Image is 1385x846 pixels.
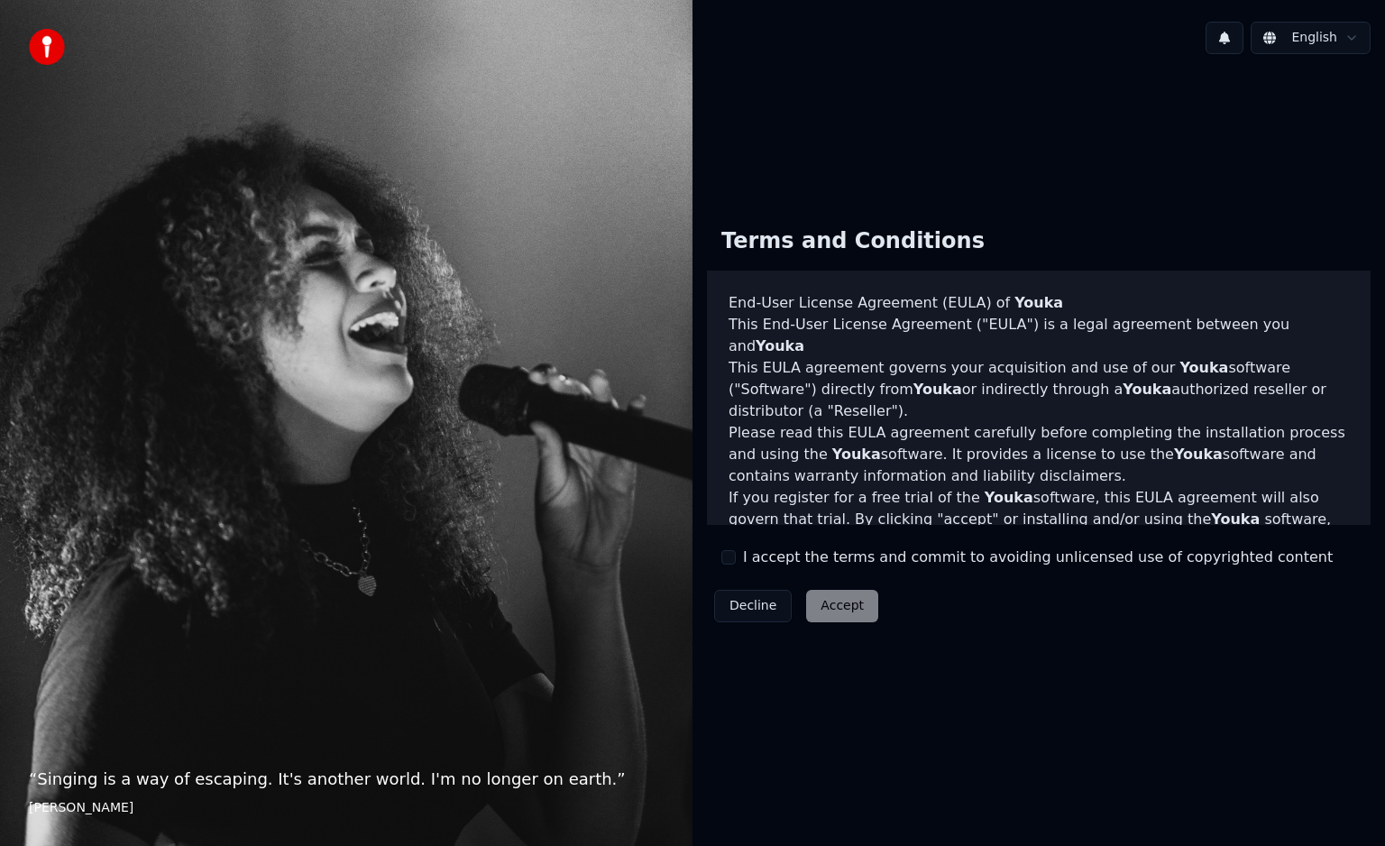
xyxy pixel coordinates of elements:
[985,489,1033,506] span: Youka
[1014,294,1063,311] span: Youka
[729,314,1349,357] p: This End-User License Agreement ("EULA") is a legal agreement between you and
[729,422,1349,487] p: Please read this EULA agreement carefully before completing the installation process and using th...
[729,487,1349,574] p: If you register for a free trial of the software, this EULA agreement will also govern that trial...
[832,446,881,463] span: Youka
[714,590,792,622] button: Decline
[1179,359,1228,376] span: Youka
[756,337,804,354] span: Youka
[29,767,664,792] p: “ Singing is a way of escaping. It's another world. I'm no longer on earth. ”
[1123,381,1171,398] span: Youka
[707,213,999,271] div: Terms and Conditions
[729,292,1349,314] h3: End-User License Agreement (EULA) of
[1211,510,1260,528] span: Youka
[29,29,65,65] img: youka
[1174,446,1223,463] span: Youka
[729,357,1349,422] p: This EULA agreement governs your acquisition and use of our software ("Software") directly from o...
[913,381,962,398] span: Youka
[743,547,1333,568] label: I accept the terms and commit to avoiding unlicensed use of copyrighted content
[29,799,664,817] footer: [PERSON_NAME]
